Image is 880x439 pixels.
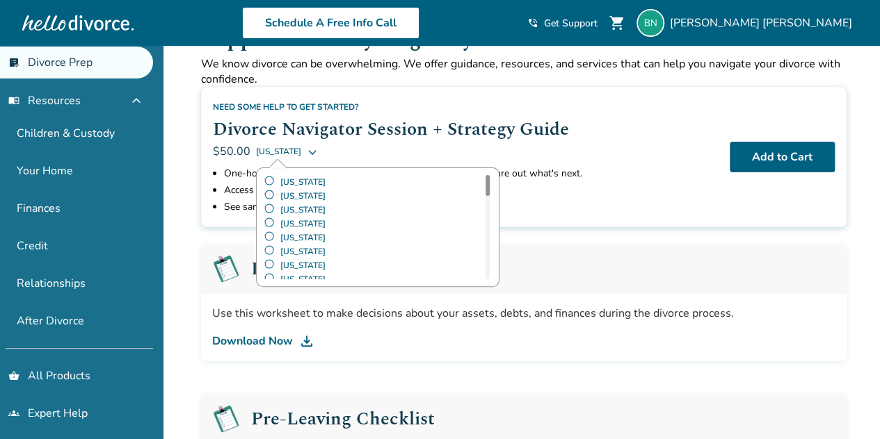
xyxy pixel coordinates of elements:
[201,56,847,87] p: We know divorce can be overwhelming. We offer guidance, resources, and services that can help you...
[527,17,598,30] a: phone_in_talkGet Support
[670,15,858,31] span: [PERSON_NAME] [PERSON_NAME]
[256,143,301,160] span: [US_STATE]
[213,101,359,113] span: Need some help to get started?
[730,142,835,172] button: Add to Cart
[212,255,240,283] img: Pre-Leaving Checklist
[264,231,492,245] label: [US_STATE]
[264,175,492,189] label: [US_STATE]
[251,410,435,428] h2: Pre-Leaving Checklist
[251,260,489,278] h2: Divorce Planning Worksheet
[810,372,880,439] iframe: Chat Widget
[8,408,19,419] span: groups
[8,370,19,381] span: shopping_basket
[213,144,250,159] span: $50.00
[609,15,625,31] span: shopping_cart
[224,182,719,199] li: Access divorce checklists and agreement worksheets.
[527,17,538,28] span: phone_in_talk
[637,9,664,37] img: gr8brittonnux@gmail.com
[264,217,492,231] label: [US_STATE]
[224,199,719,215] li: See sample forms for every step of the process.
[264,189,492,203] label: [US_STATE]
[242,7,419,39] a: Schedule A Free Info Call
[128,92,145,109] span: expand_less
[8,57,19,68] span: list_alt_check
[224,165,719,182] li: One-hour session with an expert to help you get started or figure out what's next.
[8,93,81,108] span: Resources
[212,333,835,349] a: Download Now
[213,115,719,143] h2: Divorce Navigator Session + Strategy Guide
[264,245,492,258] label: [US_STATE]
[256,143,318,160] button: [US_STATE]
[212,405,240,433] img: Pre-Leaving Checklist
[264,272,492,286] label: [US_STATE]
[264,258,492,272] label: [US_STATE]
[298,333,315,349] img: DL
[212,305,835,322] div: Use this worksheet to make decisions about your assets, debts, and finances during the divorce pr...
[8,95,19,106] span: menu_book
[264,203,492,217] label: [US_STATE]
[544,17,598,30] span: Get Support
